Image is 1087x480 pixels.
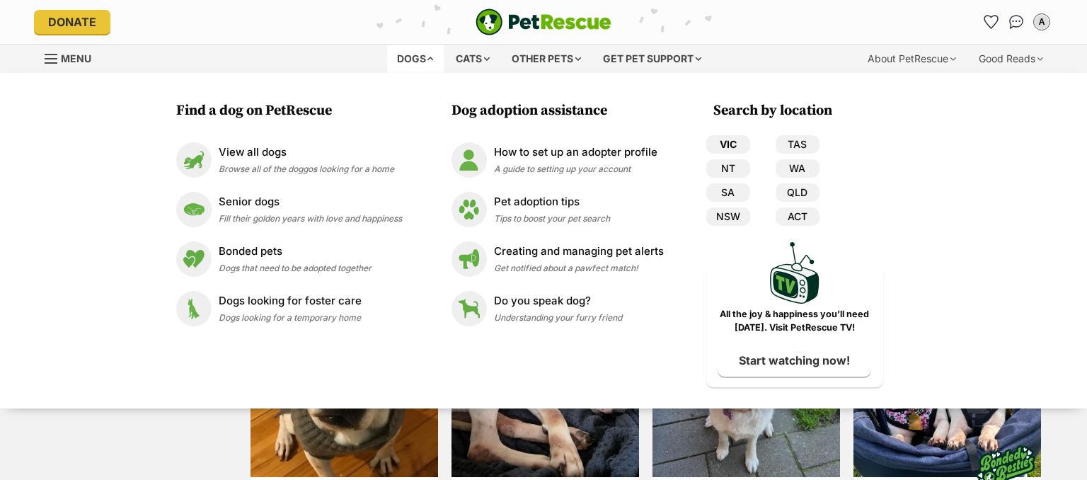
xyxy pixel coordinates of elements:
[176,142,402,178] a: View all dogs View all dogs Browse all of the doggos looking for a home
[502,45,591,73] div: Other pets
[34,10,110,34] a: Donate
[706,135,750,154] a: VIC
[776,135,819,154] a: TAS
[176,291,402,326] a: Dogs looking for foster care Dogs looking for foster care Dogs looking for a temporary home
[446,45,500,73] div: Cats
[717,308,873,335] p: All the joy & happiness you’ll need [DATE]. Visit PetRescue TV!
[494,213,610,224] span: Tips to boost your pet search
[853,466,1041,480] a: Adopted
[219,144,394,161] p: View all dogs
[219,213,402,224] span: Fill their golden years with love and happiness
[706,183,750,202] a: SA
[176,192,212,227] img: Senior dogs
[452,142,487,178] img: How to set up an adopter profile
[1009,15,1024,29] img: chat-41dd97257d64d25036548639549fe6c8038ab92f7586957e7f3b1b290dea8141.svg
[219,244,372,260] p: Bonded pets
[176,192,402,227] a: Senior dogs Senior dogs Fill their golden years with love and happiness
[494,194,610,210] p: Pet adoption tips
[219,263,372,273] span: Dogs that need to be adopted together
[776,183,819,202] a: QLD
[176,241,402,277] a: Bonded pets Bonded pets Dogs that need to be adopted together
[476,8,611,35] a: PetRescue
[452,101,671,121] h3: Dog adoption assistance
[452,241,487,277] img: Creating and managing pet alerts
[593,45,711,73] div: Get pet support
[494,312,622,323] span: Understanding your furry friend
[476,8,611,35] img: logo-e224e6f780fb5917bec1dbf3a21bbac754714ae5b6737aabdf751b685950b380.svg
[706,159,750,178] a: NT
[45,45,101,70] a: Menu
[1005,11,1028,33] a: Conversations
[387,45,444,73] div: Dogs
[219,312,361,323] span: Dogs looking for a temporary home
[776,159,819,178] a: WA
[176,142,212,178] img: View all dogs
[452,192,664,227] a: Pet adoption tips Pet adoption tips Tips to boost your pet search
[61,52,91,64] span: Menu
[718,344,871,377] a: Start watching now!
[176,101,409,121] h3: Find a dog on PetRescue
[494,293,622,309] p: Do you speak dog?
[176,241,212,277] img: Bonded pets
[452,291,487,326] img: Do you speak dog?
[494,144,657,161] p: How to set up an adopter profile
[452,241,664,277] a: Creating and managing pet alerts Creating and managing pet alerts Get notified about a pawfect ma...
[452,291,664,326] a: Do you speak dog? Do you speak dog? Understanding your furry friend
[969,45,1053,73] div: Good Reads
[452,142,664,178] a: How to set up an adopter profile How to set up an adopter profile A guide to setting up your account
[1030,11,1053,33] button: My account
[1035,15,1049,29] div: A
[452,192,487,227] img: Pet adoption tips
[770,242,819,304] img: PetRescue TV logo
[219,164,394,174] span: Browse all of the doggos looking for a home
[494,164,631,174] span: A guide to setting up your account
[776,207,819,226] a: ACT
[219,194,402,210] p: Senior dogs
[979,11,1053,33] ul: Account quick links
[176,291,212,326] img: Dogs looking for foster care
[494,263,638,273] span: Get notified about a pawfect match!
[494,244,664,260] p: Creating and managing pet alerts
[219,293,362,309] p: Dogs looking for foster care
[706,207,750,226] a: NSW
[858,45,966,73] div: About PetRescue
[979,11,1002,33] a: Favourites
[713,101,883,121] h3: Search by location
